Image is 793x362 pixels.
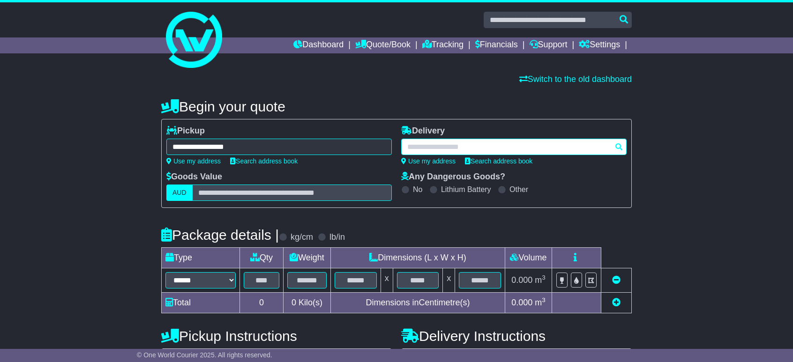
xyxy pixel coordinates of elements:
a: Search address book [465,157,532,165]
span: m [535,298,546,307]
a: Switch to the old dashboard [519,74,632,84]
typeahead: Please provide city [401,139,627,155]
span: 0 [292,298,296,307]
span: m [535,275,546,285]
td: Volume [505,248,552,268]
a: Remove this item [612,275,621,285]
a: Support [530,37,568,53]
h4: Pickup Instructions [161,328,392,344]
label: Goods Value [166,172,222,182]
span: 0.000 [511,298,532,307]
label: Lithium Battery [441,185,491,194]
td: Dimensions (L x W x H) [330,248,505,268]
td: Total [162,293,240,313]
label: kg/cm [291,232,313,243]
label: AUD [166,185,193,201]
a: Dashboard [293,37,344,53]
td: Kilo(s) [284,293,331,313]
a: Use my address [401,157,456,165]
a: Search address book [230,157,298,165]
td: Dimensions in Centimetre(s) [330,293,505,313]
a: Add new item [612,298,621,307]
td: 0 [240,293,284,313]
label: No [413,185,422,194]
td: x [381,268,393,293]
a: Tracking [422,37,464,53]
a: Use my address [166,157,221,165]
sup: 3 [542,274,546,281]
td: Type [162,248,240,268]
h4: Begin your quote [161,99,632,114]
td: Qty [240,248,284,268]
span: © One World Courier 2025. All rights reserved. [137,351,272,359]
td: x [443,268,455,293]
label: Delivery [401,126,445,136]
label: Pickup [166,126,205,136]
sup: 3 [542,296,546,303]
a: Financials [475,37,518,53]
a: Quote/Book [355,37,411,53]
a: Settings [579,37,620,53]
h4: Delivery Instructions [401,328,632,344]
label: Any Dangerous Goods? [401,172,505,182]
span: 0.000 [511,275,532,285]
label: lb/in [329,232,345,243]
td: Weight [284,248,331,268]
h4: Package details | [161,227,279,243]
label: Other [509,185,528,194]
